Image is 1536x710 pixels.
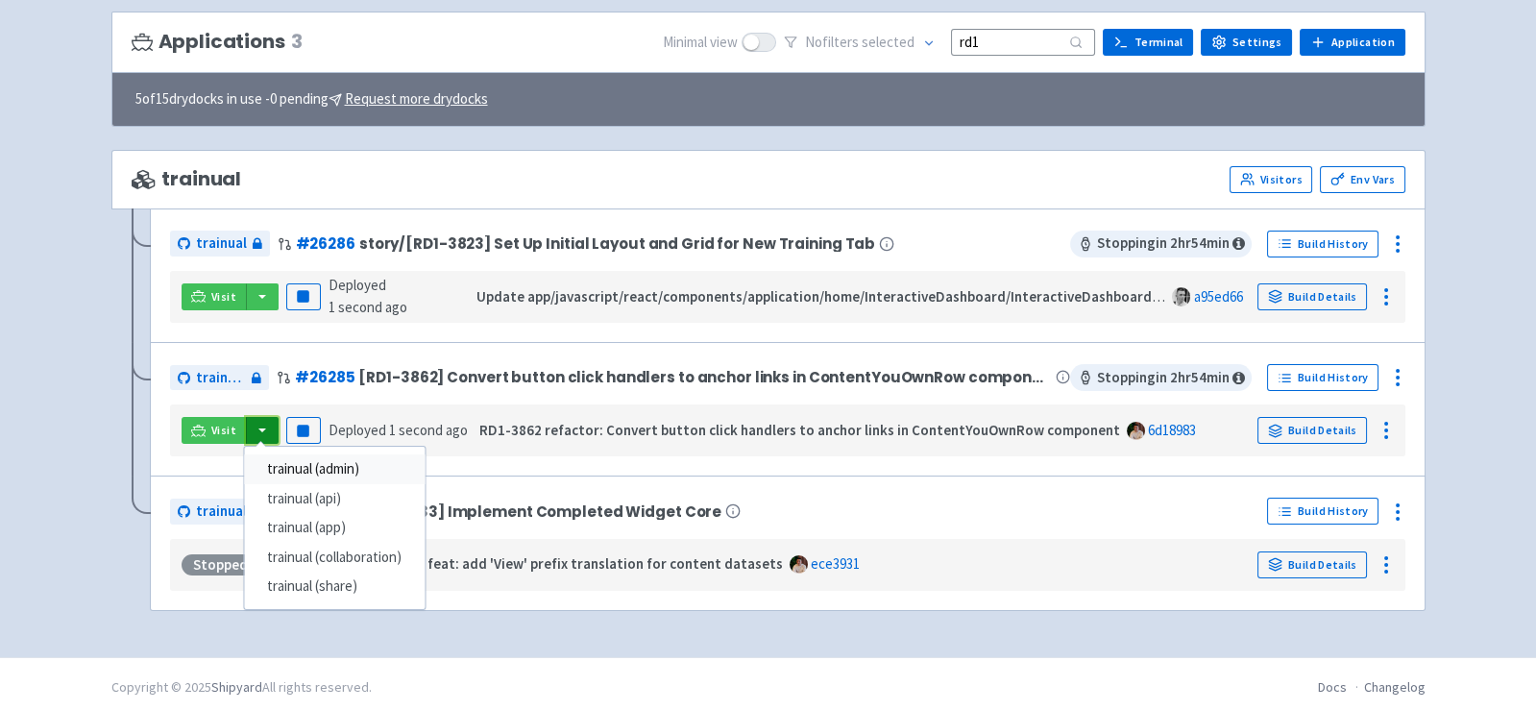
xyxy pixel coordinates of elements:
a: trainual (api) [244,484,425,514]
a: 6d18983 [1148,421,1196,439]
span: Deployed [329,276,407,316]
a: Visitors [1230,166,1312,193]
a: Build History [1267,231,1378,257]
button: Pause [286,283,321,310]
span: trainual [196,501,247,523]
a: Build History [1267,364,1378,391]
a: Shipyard [211,678,262,696]
span: trainual [196,367,247,389]
div: Stopped [182,554,259,575]
div: Copyright © 2025 All rights reserved. [111,677,372,698]
span: No filter s [805,32,914,54]
span: trainual [196,233,247,255]
time: 1 second ago [329,298,407,316]
span: Stopping in 2 hr 54 min [1070,364,1252,391]
a: Build Details [1257,283,1367,310]
a: trainual (collaboration) [244,543,425,573]
strong: Update app/javascript/react/components/application/home/InteractiveDashboard/InteractiveDashboard... [476,287,1175,306]
h3: Applications [132,31,303,53]
span: Visit [211,423,236,438]
span: 5 of 15 drydocks in use - 0 pending [135,88,488,110]
a: ece3931 [811,554,860,573]
a: Build Details [1257,417,1367,444]
span: [RD1-3862] Convert button click handlers to anchor links in ContentYouOwnRow component [358,369,1051,385]
input: Search... [951,29,1095,55]
strong: RD1-3833 feat: add 'View' prefix translation for content datasets [362,554,783,573]
span: 3 [291,31,303,53]
span: Stopping in 2 hr 54 min [1070,231,1252,257]
span: [RD1-3833] Implement Completed Widget Core [358,503,721,520]
a: a95ed66 [1193,287,1242,306]
a: #26286 [296,233,355,254]
time: 1 second ago [389,421,468,439]
a: trainual [170,499,270,525]
a: Build Details [1257,551,1367,578]
a: Application [1300,29,1404,56]
a: Settings [1201,29,1292,56]
button: Pause [286,417,321,444]
span: trainual [132,168,242,190]
a: trainual (share) [244,572,425,601]
a: Env Vars [1320,166,1404,193]
strong: RD1-3862 refactor: Convert button click handlers to anchor links in ContentYouOwnRow component [479,421,1120,439]
span: selected [862,33,914,51]
a: Visit [182,283,247,310]
a: Terminal [1103,29,1193,56]
a: trainual (admin) [244,454,425,484]
a: trainual [170,231,270,257]
span: Visit [211,289,236,305]
u: Request more drydocks [345,89,488,108]
a: Changelog [1364,678,1426,696]
a: Visit [182,417,247,444]
a: Docs [1318,678,1347,696]
span: story/[RD1-3823] Set Up Initial Layout and Grid for New Training Tab [359,235,875,252]
span: Deployed [329,421,468,439]
a: trainual [170,365,270,391]
a: #26285 [295,367,354,387]
a: trainual (app) [244,513,425,543]
span: Minimal view [663,32,738,54]
a: Build History [1267,498,1378,525]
